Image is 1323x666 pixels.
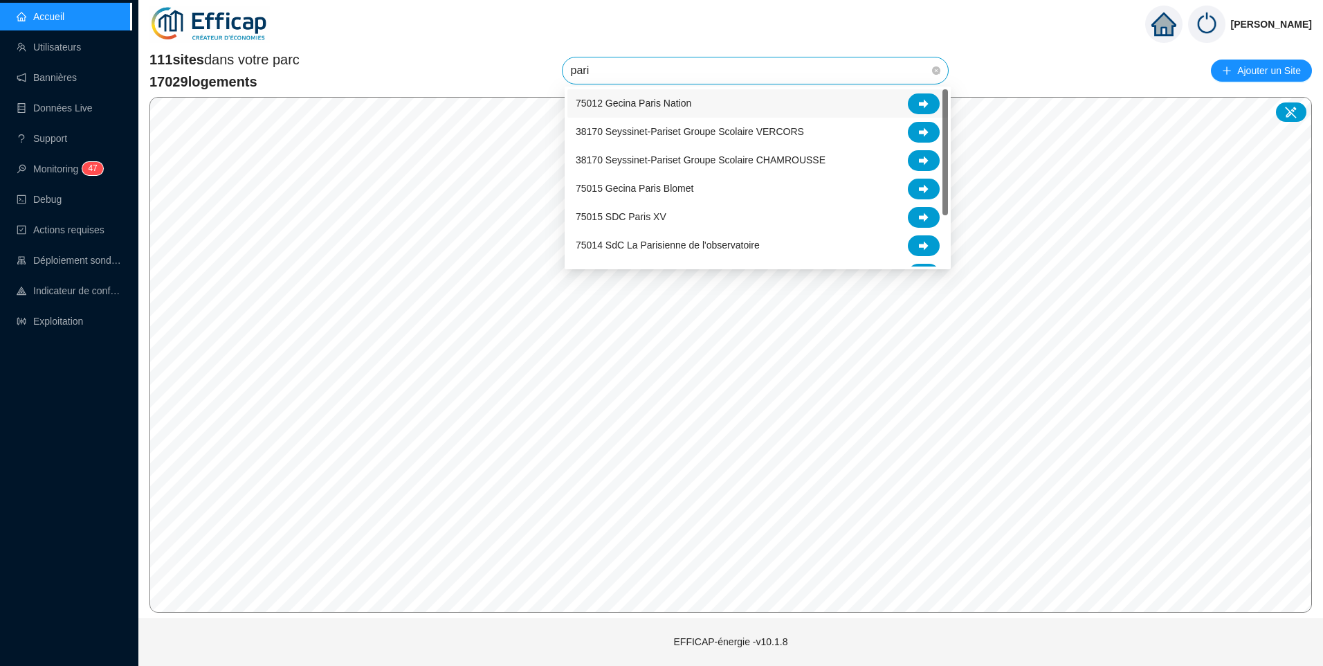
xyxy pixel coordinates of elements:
canvas: Map [150,98,1311,612]
div: 75015 Gecina Paris Blomet [567,174,948,203]
span: 75014 SdC La Parisienne de l'observatoire [576,238,760,253]
div: 38170 Seyssinet-Pariset Groupe Scolaire CHAMROUSSE [567,146,948,174]
span: Ajouter un Site [1237,61,1301,80]
span: home [1151,12,1176,37]
span: 111 sites [149,52,204,67]
span: 38170 Seyssinet-Pariset Groupe Scolaire VERCORS [576,125,804,139]
span: 38170 Seyssinet-Pariset Groupe Scolaire CHAMROUSSE [576,153,825,168]
a: questionSupport [17,133,67,144]
sup: 47 [82,162,102,175]
button: Ajouter un Site [1211,60,1312,82]
div: 75012 Gecina Paris Nation [567,89,948,118]
span: 75015 SDC Paris XV [576,210,666,224]
a: homeAccueil [17,11,64,22]
span: [PERSON_NAME] [1231,2,1312,46]
a: databaseDonnées Live [17,102,93,114]
span: Actions requises [33,224,104,235]
div: 75015 SDC Paris XV [567,203,948,231]
img: power [1188,6,1225,43]
div: 38170 Seyssinet-Pariset Groupe Scolaire VERCORS [567,118,948,146]
span: dans votre parc [149,50,300,69]
a: teamUtilisateurs [17,42,81,53]
span: 4 [88,163,93,173]
a: heat-mapIndicateur de confort [17,285,122,296]
span: EFFICAP-énergie - v10.1.8 [674,636,788,647]
div: 75014 SdC La Parisienne de l'observatoire [567,231,948,260]
span: plus [1222,66,1232,75]
div: 75014 SDC Le Méridien de Paris [567,260,948,288]
span: 7 [93,163,98,173]
a: slidersExploitation [17,316,83,327]
span: check-square [17,225,26,235]
a: codeDebug [17,194,62,205]
a: notificationBannières [17,72,77,83]
a: clusterDéploiement sondes [17,255,122,266]
a: monitorMonitoring47 [17,163,99,174]
span: 75015 Gecina Paris Blomet [576,181,693,196]
span: 75012 Gecina Paris Nation [576,96,691,111]
span: 17029 logements [149,72,300,91]
span: close-circle [932,66,940,75]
